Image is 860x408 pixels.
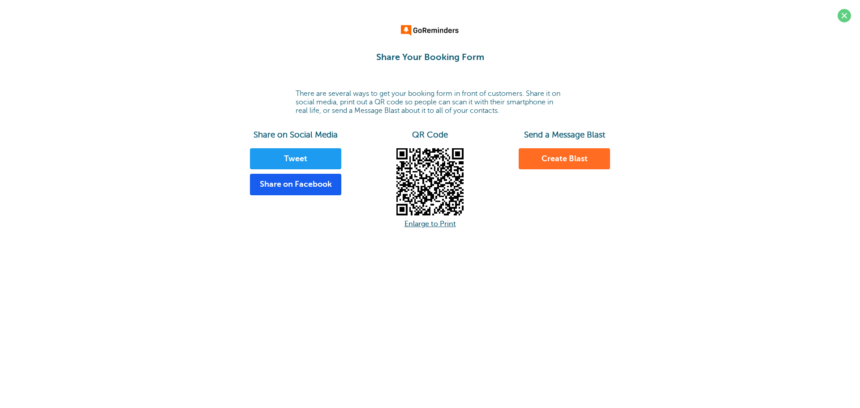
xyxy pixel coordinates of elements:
h3: Send a Message Blast [497,130,632,140]
img: 7GFsFQAAAAGSURBVAMAsCu26xpPvjsAAAAASUVORK5CYII= [396,148,464,215]
a: Share on Facebook [250,174,341,195]
a: Tweet [250,148,341,170]
h3: Share on Social Media [228,130,363,140]
a: Enlarge to Print [404,220,456,228]
div: https://www.goreminders.com/book/68ca061aaff3cbf8 [396,148,464,215]
h1: Share Your Booking Form [9,52,851,63]
a: Create Blast [519,148,610,170]
h3: QR Code [363,130,497,140]
p: There are several ways to get your booking form in front of customers. Share it on social media, ... [296,90,564,116]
